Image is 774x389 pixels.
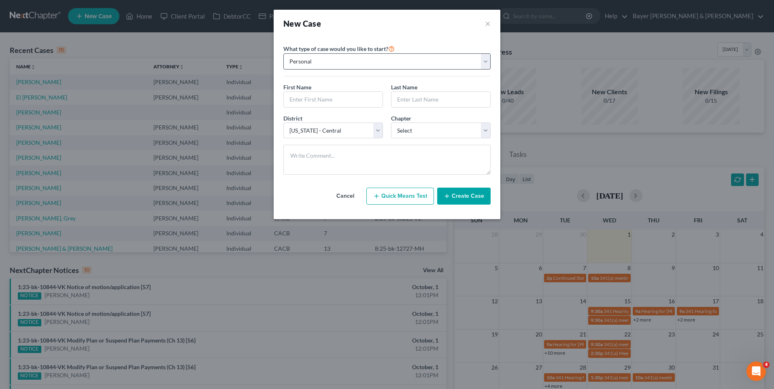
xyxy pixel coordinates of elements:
button: Cancel [327,188,363,204]
span: First Name [283,84,311,91]
strong: New Case [283,19,321,28]
label: What type of case would you like to start? [283,44,395,53]
button: Create Case [437,188,491,205]
span: District [283,115,302,122]
span: 4 [763,362,770,368]
span: Last Name [391,84,417,91]
button: Quick Means Test [366,188,434,205]
iframe: Intercom live chat [746,362,766,381]
span: Chapter [391,115,411,122]
input: Enter Last Name [391,92,490,107]
input: Enter First Name [284,92,383,107]
button: × [485,18,491,29]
